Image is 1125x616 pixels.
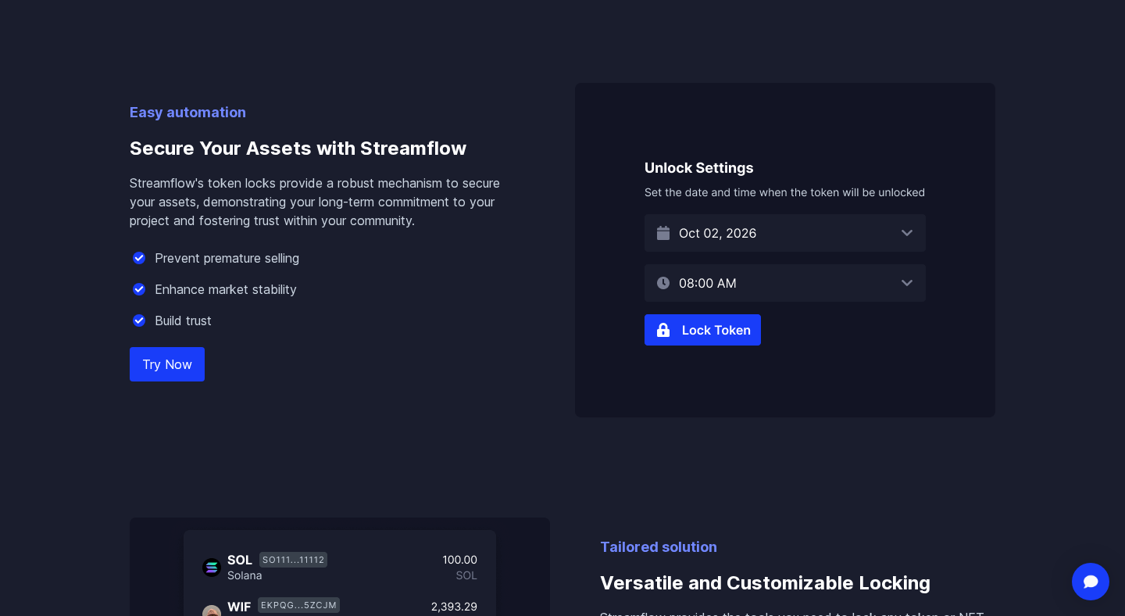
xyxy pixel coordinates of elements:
[155,249,299,267] p: Prevent premature selling
[155,280,297,299] p: Enhance market stability
[155,311,212,330] p: Build trust
[600,558,995,608] h3: Versatile and Customizable Locking
[130,174,525,230] p: Streamflow's token locks provide a robust mechanism to secure your assets, demonstrating your lon...
[130,347,205,381] a: Try Now
[600,536,995,558] p: Tailored solution
[130,102,525,124] p: Easy automation
[130,124,525,174] h3: Secure Your Assets with Streamflow
[575,83,995,417] img: Secure Your Assets with Streamflow
[1072,563,1109,600] div: Open Intercom Messenger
